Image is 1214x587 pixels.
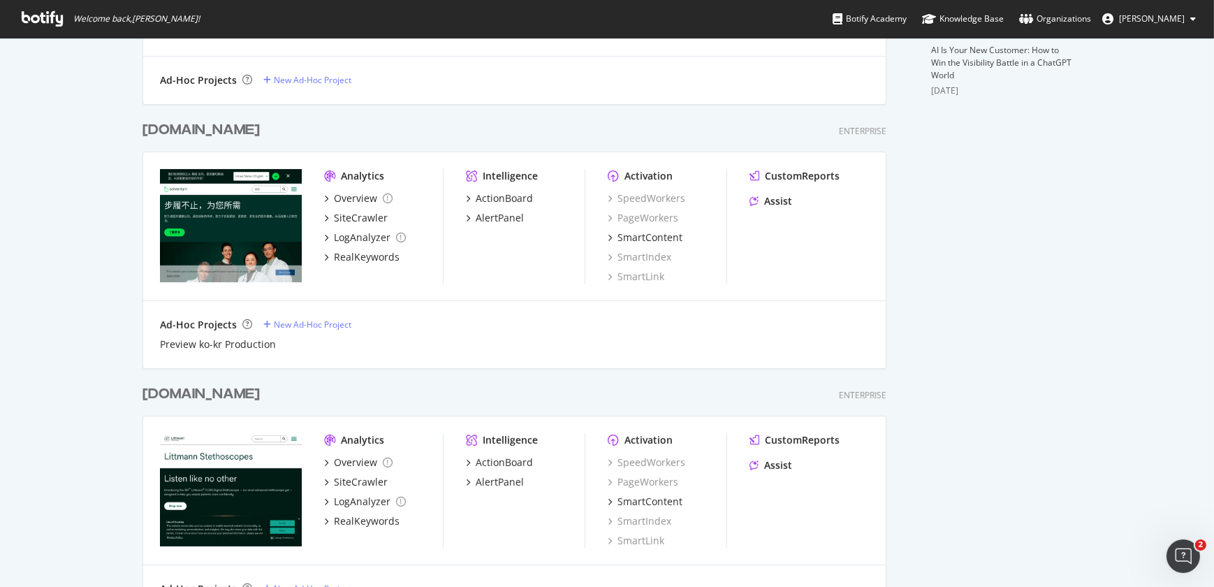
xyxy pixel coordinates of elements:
div: Overview [334,191,377,205]
div: CustomReports [765,433,840,447]
a: PageWorkers [608,475,678,489]
div: Analytics [341,433,384,447]
a: SmartContent [608,231,682,245]
div: RealKeywords [334,250,400,264]
div: Enterprise [839,389,886,401]
a: Preview ko-kr Production [160,338,276,352]
a: RealKeywords [324,514,400,528]
a: LogAnalyzer [324,495,406,509]
a: [DOMAIN_NAME] [142,120,265,140]
img: www.littmann.com [160,433,302,546]
button: [PERSON_NAME] [1091,8,1207,30]
div: AlertPanel [476,211,524,225]
a: SpeedWorkers [608,456,685,470]
a: RealKeywords [324,250,400,264]
div: [DATE] [931,85,1072,97]
a: New Ad-Hoc Project [263,74,351,86]
a: SmartLink [608,534,664,548]
a: SiteCrawler [324,211,388,225]
a: AlertPanel [466,475,524,489]
a: Assist [749,458,792,472]
iframe: Intercom live chat [1167,539,1200,573]
a: Overview [324,191,393,205]
div: AlertPanel [476,475,524,489]
div: LogAnalyzer [334,231,390,245]
a: SiteCrawler [324,475,388,489]
a: SmartLink [608,270,664,284]
a: CustomReports [749,433,840,447]
div: Assist [764,458,792,472]
a: AI Is Your New Customer: How to Win the Visibility Battle in a ChatGPT World [931,44,1072,81]
span: 2 [1195,539,1206,551]
div: CustomReports [765,169,840,183]
div: ActionBoard [476,456,533,470]
div: Enterprise [839,125,886,137]
div: Ad-Hoc Projects [160,318,237,332]
a: [DOMAIN_NAME] [142,384,265,405]
div: SiteCrawler [334,211,388,225]
a: PageWorkers [608,211,678,225]
div: Intelligence [483,169,538,183]
span: Welcome back, [PERSON_NAME] ! [73,13,200,24]
div: [DOMAIN_NAME] [142,384,260,405]
a: ActionBoard [466,456,533,470]
a: SpeedWorkers [608,191,685,205]
div: New Ad-Hoc Project [274,74,351,86]
a: LogAnalyzer [324,231,406,245]
div: ActionBoard [476,191,533,205]
a: SmartIndex [608,514,671,528]
div: LogAnalyzer [334,495,390,509]
img: solventum-curiosity.com [160,169,302,282]
a: SmartIndex [608,250,671,264]
a: CustomReports [749,169,840,183]
div: SiteCrawler [334,475,388,489]
div: Activation [624,169,673,183]
div: Botify Academy [833,12,907,26]
a: ActionBoard [466,191,533,205]
div: Knowledge Base [922,12,1004,26]
div: Ad-Hoc Projects [160,73,237,87]
div: SmartContent [617,231,682,245]
span: Travis Yano [1119,13,1185,24]
a: SmartContent [608,495,682,509]
div: Assist [764,194,792,208]
div: [DOMAIN_NAME] [142,120,260,140]
div: New Ad-Hoc Project [274,319,351,331]
div: Intelligence [483,433,538,447]
a: Assist [749,194,792,208]
div: SmartContent [617,495,682,509]
a: AlertPanel [466,211,524,225]
div: Overview [334,456,377,470]
a: New Ad-Hoc Project [263,319,351,331]
div: RealKeywords [334,514,400,528]
div: Activation [624,433,673,447]
div: Analytics [341,169,384,183]
a: Overview [324,456,393,470]
div: Organizations [1019,12,1091,26]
